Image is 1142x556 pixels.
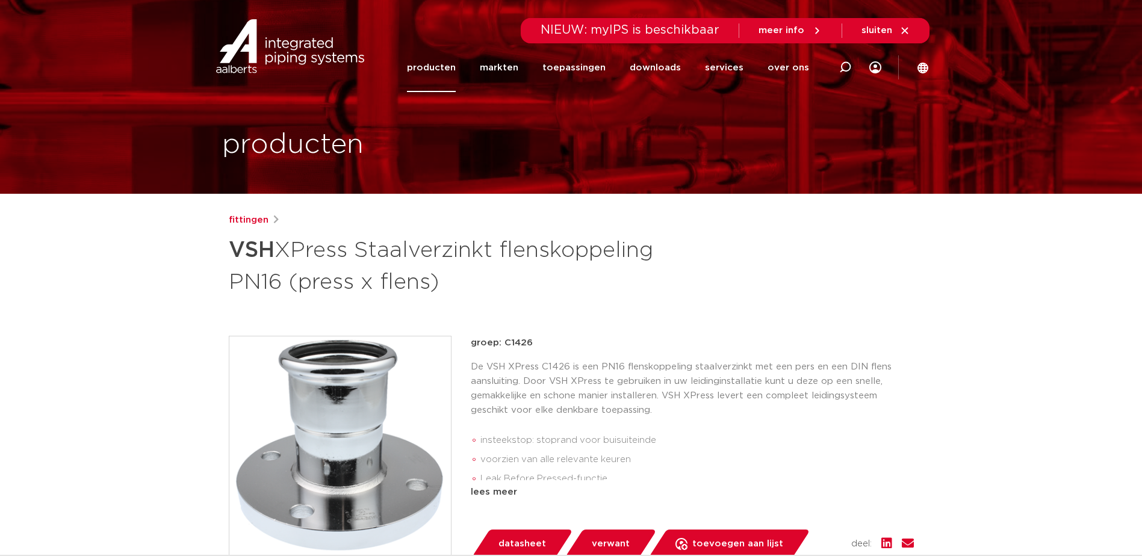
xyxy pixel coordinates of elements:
[407,43,456,92] a: producten
[705,43,743,92] a: services
[851,537,872,551] span: deel:
[869,43,881,92] div: my IPS
[229,213,268,227] a: fittingen
[222,126,364,164] h1: producten
[541,24,719,36] span: NIEUW: myIPS is beschikbaar
[480,469,914,489] li: Leak Before Pressed-functie
[630,43,681,92] a: downloads
[229,232,681,297] h1: XPress Staalverzinkt flenskoppeling PN16 (press x flens)
[480,450,914,469] li: voorzien van alle relevante keuren
[480,431,914,450] li: insteekstop: stoprand voor buisuiteinde
[229,239,275,261] strong: VSH
[480,43,518,92] a: markten
[498,534,546,554] span: datasheet
[407,43,809,92] nav: Menu
[861,26,892,35] span: sluiten
[759,26,804,35] span: meer info
[759,25,822,36] a: meer info
[471,360,914,418] p: De VSH XPress C1426 is een PN16 flenskoppeling staalverzinkt met een pers en een DIN flens aanslu...
[592,534,630,554] span: verwant
[692,534,783,554] span: toevoegen aan lijst
[471,336,914,350] p: groep: C1426
[471,485,914,499] div: lees meer
[768,43,809,92] a: over ons
[861,25,910,36] a: sluiten
[542,43,606,92] a: toepassingen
